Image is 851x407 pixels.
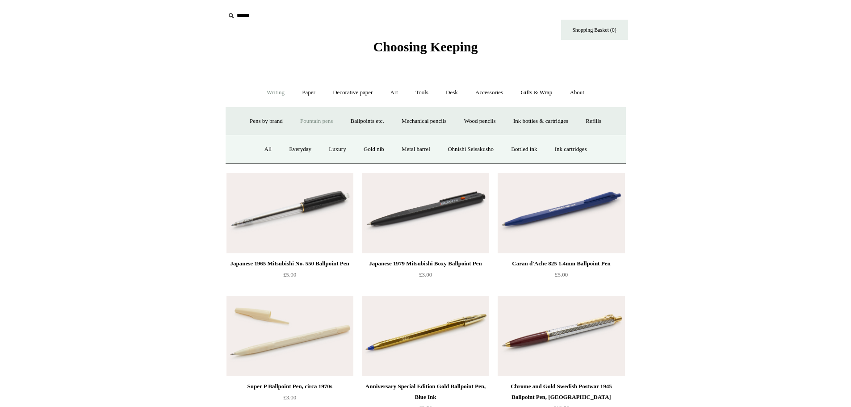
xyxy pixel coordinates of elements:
a: Paper [294,81,323,105]
a: Anniversary Special Edition Gold Ballpoint Pen, Blue Ink Anniversary Special Edition Gold Ballpoi... [362,296,489,376]
img: Chrome and Gold Swedish Postwar 1945 Ballpoint Pen, Burgundy [498,296,625,376]
div: Chrome and Gold Swedish Postwar 1945 Ballpoint Pen, [GEOGRAPHIC_DATA] [500,381,622,403]
a: Ballpoints etc. [343,109,392,133]
a: Fountain pens [292,109,341,133]
a: Japanese 1979 Mitsubishi Boxy Ballpoint Pen Japanese 1979 Mitsubishi Boxy Ballpoint Pen [362,173,489,253]
a: Gold nib [356,138,392,161]
a: Accessories [467,81,511,105]
a: Mechanical pencils [394,109,455,133]
a: Choosing Keeping [373,46,478,53]
a: Pens by brand [242,109,291,133]
span: £5.00 [283,271,296,278]
a: Refills [578,109,609,133]
a: Metal barrel [394,138,438,161]
a: Caran d'Ache 825 1.4mm Ballpoint Pen Caran d'Ache 825 1.4mm Ballpoint Pen [498,173,625,253]
a: Super P Ballpoint Pen, circa 1970s Super P Ballpoint Pen, circa 1970s [226,296,353,376]
div: Anniversary Special Edition Gold Ballpoint Pen, Blue Ink [364,381,486,403]
a: Art [382,81,406,105]
a: Japanese 1979 Mitsubishi Boxy Ballpoint Pen £3.00 [362,258,489,295]
img: Anniversary Special Edition Gold Ballpoint Pen, Blue Ink [362,296,489,376]
a: Tools [407,81,436,105]
div: Japanese 1965 Mitsubishi No. 550 Ballpoint Pen [229,258,351,269]
img: Super P Ballpoint Pen, circa 1970s [226,296,353,376]
a: Shopping Basket (0) [561,20,628,40]
a: Ink cartridges [547,138,595,161]
a: Japanese 1965 Mitsubishi No. 550 Ballpoint Pen Japanese 1965 Mitsubishi No. 550 Ballpoint Pen [226,173,353,253]
a: About [562,81,592,105]
a: Writing [259,81,293,105]
span: Choosing Keeping [373,39,478,54]
a: Bottled ink [503,138,545,161]
img: Caran d'Ache 825 1.4mm Ballpoint Pen [498,173,625,253]
a: All [256,138,280,161]
a: Caran d'Ache 825 1.4mm Ballpoint Pen £5.00 [498,258,625,295]
a: Ink bottles & cartridges [505,109,576,133]
a: Decorative paper [325,81,381,105]
div: Caran d'Ache 825 1.4mm Ballpoint Pen [500,258,622,269]
span: £5.00 [555,271,568,278]
img: Japanese 1965 Mitsubishi No. 550 Ballpoint Pen [226,173,353,253]
div: Super P Ballpoint Pen, circa 1970s [229,381,351,392]
span: £3.00 [283,394,296,401]
div: Japanese 1979 Mitsubishi Boxy Ballpoint Pen [364,258,486,269]
a: Wood pencils [456,109,504,133]
span: £3.00 [419,271,432,278]
a: Desk [438,81,466,105]
a: Chrome and Gold Swedish Postwar 1945 Ballpoint Pen, Burgundy Chrome and Gold Swedish Postwar 1945... [498,296,625,376]
a: Ohnishi Seisakusho [440,138,502,161]
img: Japanese 1979 Mitsubishi Boxy Ballpoint Pen [362,173,489,253]
a: Luxury [321,138,354,161]
a: Japanese 1965 Mitsubishi No. 550 Ballpoint Pen £5.00 [226,258,353,295]
a: Everyday [281,138,319,161]
a: Gifts & Wrap [512,81,560,105]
